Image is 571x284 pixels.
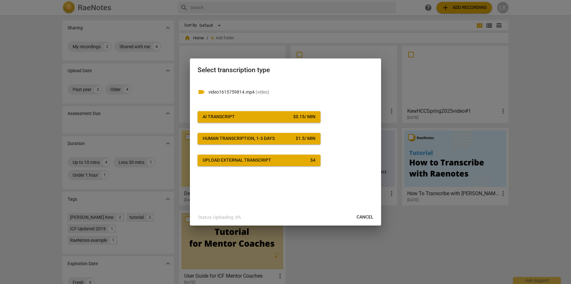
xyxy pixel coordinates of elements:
div: Human transcription, 1-3 days [203,135,275,142]
p: Status: Uploading: 4% [198,214,241,221]
div: $ 4 [310,157,315,164]
div: AI Transcript [203,114,235,120]
div: $ 1.5 / min [296,135,315,142]
span: ( video ) [256,89,269,95]
h2: Select transcription type [198,66,373,74]
span: Cancel [357,214,373,220]
div: Upload external transcript [203,157,271,164]
span: videocam [198,88,205,96]
div: $ 0.15 / min [293,114,315,120]
p: video1615759814.mp4(video) [208,89,373,96]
